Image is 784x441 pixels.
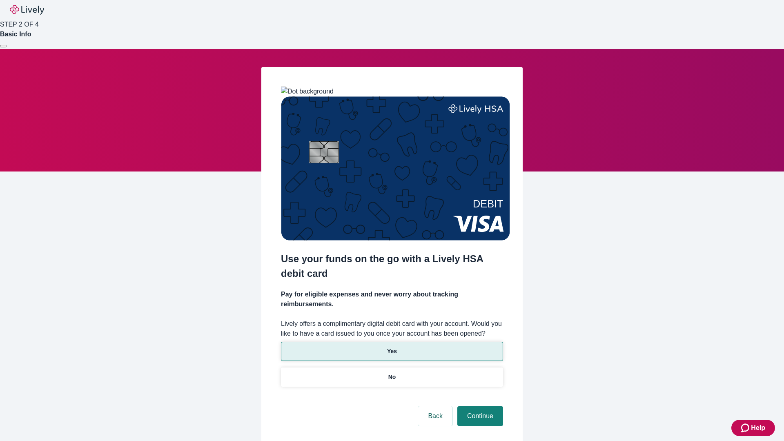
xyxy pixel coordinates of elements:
[281,252,503,281] h2: Use your funds on the go with a Lively HSA debit card
[418,406,452,426] button: Back
[281,319,503,339] label: Lively offers a complimentary digital debit card with your account. Would you like to have a card...
[281,342,503,361] button: Yes
[281,290,503,309] h4: Pay for eligible expenses and never worry about tracking reimbursements.
[281,96,510,241] img: Debit card
[741,423,751,433] svg: Zendesk support icon
[457,406,503,426] button: Continue
[281,87,334,96] img: Dot background
[10,5,44,15] img: Lively
[388,373,396,381] p: No
[731,420,775,436] button: Zendesk support iconHelp
[387,347,397,356] p: Yes
[751,423,765,433] span: Help
[281,367,503,387] button: No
